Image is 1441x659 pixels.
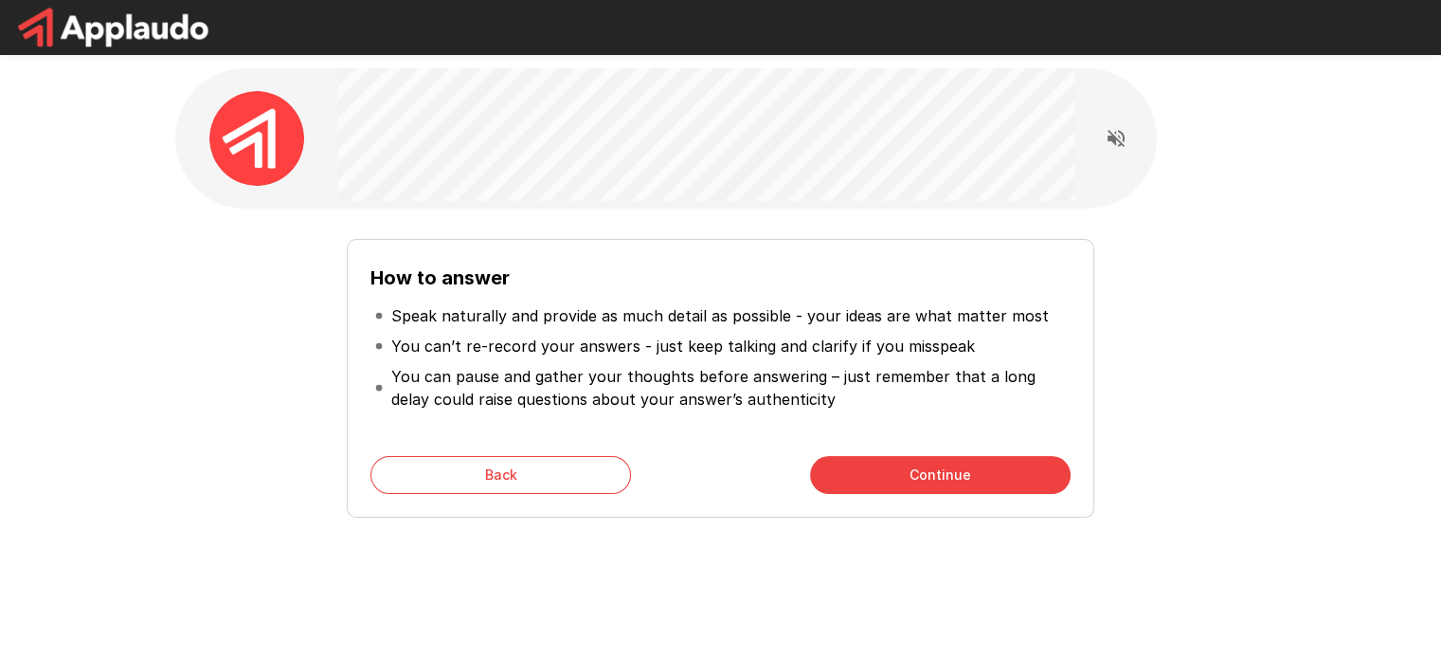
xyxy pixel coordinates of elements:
[391,335,975,357] p: You can’t re-record your answers - just keep talking and clarify if you misspeak
[1097,119,1135,157] button: Read questions aloud
[391,365,1066,411] p: You can pause and gather your thoughts before answering – just remember that a long delay could r...
[810,456,1071,494] button: Continue
[391,304,1049,327] p: Speak naturally and provide as much detail as possible - your ideas are what matter most
[370,266,510,289] b: How to answer
[370,456,631,494] button: Back
[209,91,304,186] img: applaudo_avatar.png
